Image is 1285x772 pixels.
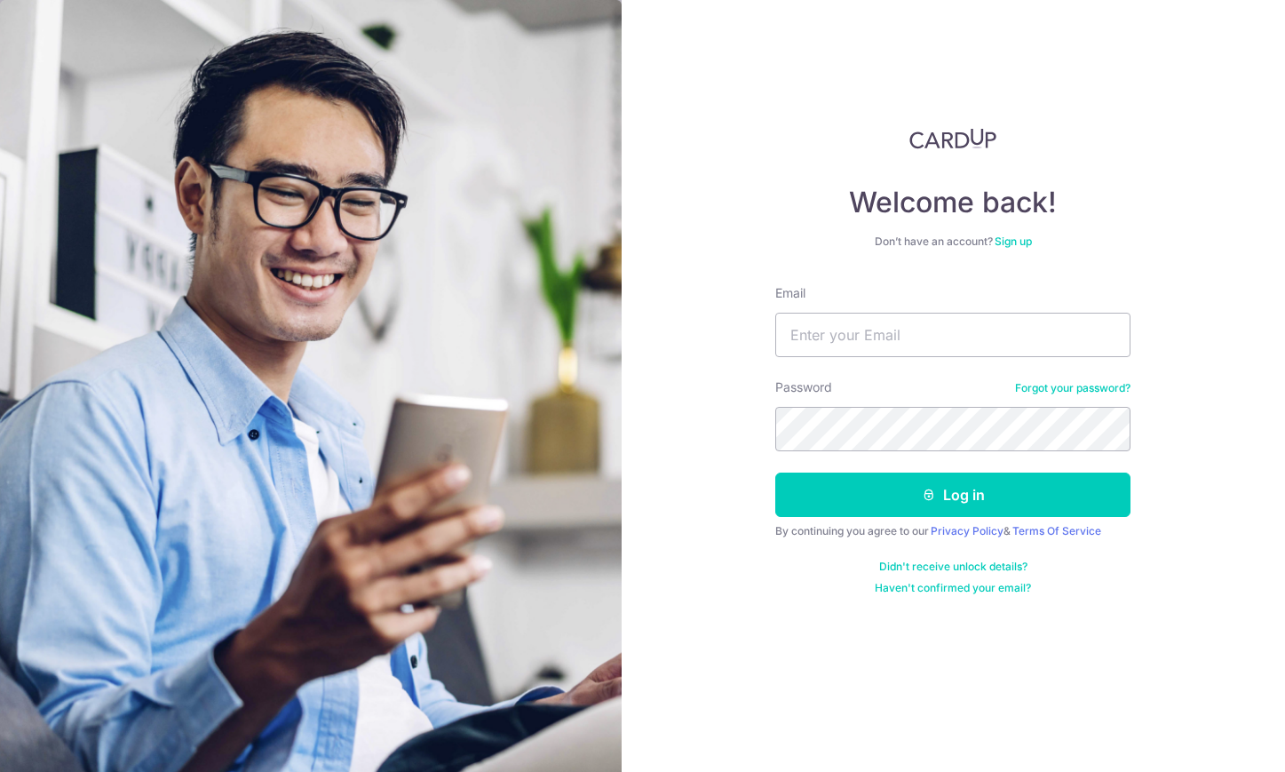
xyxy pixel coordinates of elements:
[775,235,1130,249] div: Don’t have an account?
[875,581,1031,595] a: Haven't confirmed your email?
[775,284,805,302] label: Email
[931,524,1003,537] a: Privacy Policy
[775,473,1130,517] button: Log in
[775,524,1130,538] div: By continuing you agree to our &
[995,235,1032,248] a: Sign up
[909,128,996,149] img: CardUp Logo
[775,378,832,396] label: Password
[1015,381,1130,395] a: Forgot your password?
[1012,524,1101,537] a: Terms Of Service
[879,560,1027,574] a: Didn't receive unlock details?
[775,313,1130,357] input: Enter your Email
[775,185,1130,220] h4: Welcome back!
